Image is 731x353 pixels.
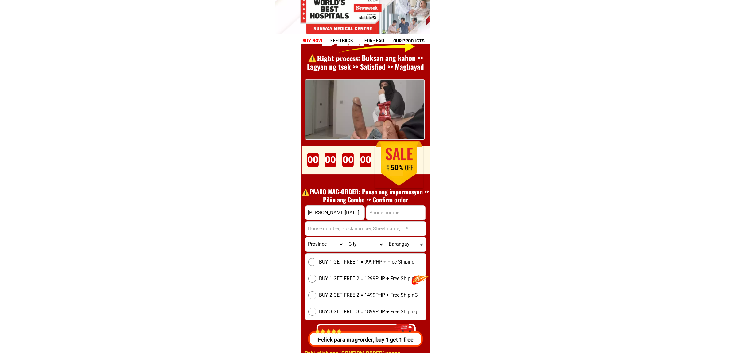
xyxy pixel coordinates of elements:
[364,37,399,44] h1: fda - FAQ
[302,37,323,44] h1: buy now
[299,54,433,72] h1: ⚠️️𝐑𝐢𝐠𝐡𝐭 𝐩𝐫𝐨𝐜𝐞𝐬𝐬: Buksan ang kahon >> Lagyan ng tsek >> Satisfied >> Magbayad
[366,206,426,220] input: Input phone_number
[319,258,415,266] span: BUY 1 GET FREE 1 = 999PHP + Free Shiping
[386,237,426,251] select: Select commune
[308,275,316,283] input: BUY 1 GET FREE 2 = 1299PHP + Free Shiping
[323,143,420,169] h1: ORDER DITO
[393,37,429,44] h1: our products
[305,206,364,220] input: Input full_name
[308,258,316,266] input: BUY 1 GET FREE 1 = 999PHP + Free Shiping
[305,222,426,236] input: Input address
[382,164,413,172] h1: 50%
[330,37,364,44] h1: feed back
[305,335,422,344] p: I-click para mag-order, buy 1 get 1 free
[319,308,418,315] span: BUY 3 GET FREE 3 = 1899PHP + Free Shiping
[308,308,316,316] input: BUY 3 GET FREE 3 = 1899PHP + Free Shiping
[305,237,345,251] select: Select province
[319,292,418,299] span: BUY 2 GET FREE 2 = 1499PHP + Free ShipinG
[308,291,316,299] input: BUY 2 GET FREE 2 = 1499PHP + Free ShipinG
[319,275,418,282] span: BUY 1 GET FREE 2 = 1299PHP + Free Shiping
[345,237,386,251] select: Select district
[299,188,433,204] h1: ⚠️️PAANO MAG-ORDER: Punan ang impormasyon >> Piliin ang Combo >> Confirm order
